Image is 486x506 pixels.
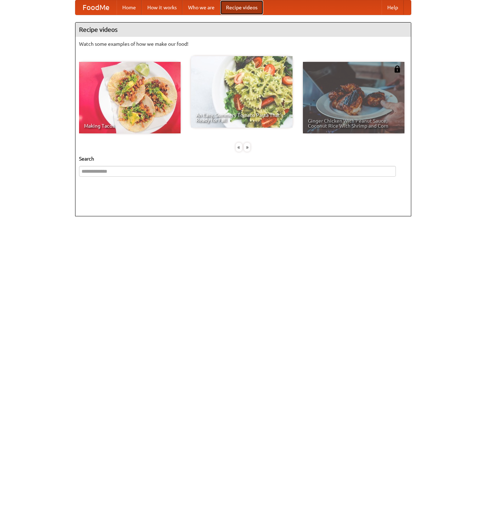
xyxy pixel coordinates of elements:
span: Making Tacos [84,123,176,128]
img: 483408.png [394,65,401,73]
a: Recipe videos [220,0,263,15]
a: Who we are [182,0,220,15]
a: Home [117,0,142,15]
a: An Easy, Summery Tomato Pasta That's Ready for Fall [191,56,293,128]
a: FoodMe [75,0,117,15]
h4: Recipe videos [75,23,411,37]
h5: Search [79,155,407,162]
a: Help [382,0,404,15]
div: « [236,143,242,152]
a: How it works [142,0,182,15]
span: An Easy, Summery Tomato Pasta That's Ready for Fall [196,113,288,123]
p: Watch some examples of how we make our food! [79,40,407,48]
a: Making Tacos [79,62,181,133]
div: » [244,143,250,152]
